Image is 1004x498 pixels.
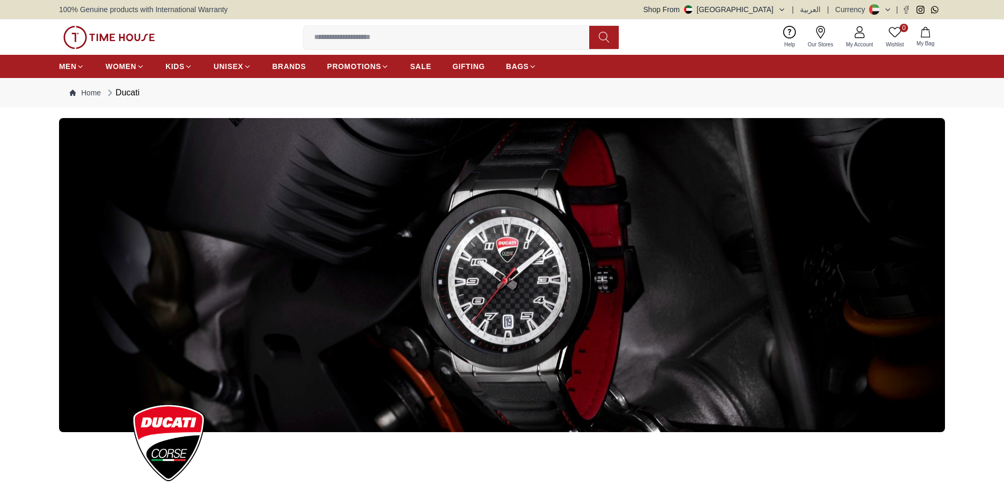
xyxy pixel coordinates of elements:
span: UNISEX [213,61,243,72]
span: BRANDS [272,61,306,72]
span: PROMOTIONS [327,61,382,72]
span: Help [780,41,800,48]
span: SALE [410,61,431,72]
a: Facebook [902,6,910,14]
span: Our Stores [804,41,837,48]
span: MEN [59,61,76,72]
span: KIDS [165,61,184,72]
span: | [896,4,898,15]
span: | [792,4,794,15]
nav: Breadcrumb [59,78,945,108]
img: United Arab Emirates [684,5,693,14]
a: KIDS [165,57,192,76]
a: SALE [410,57,431,76]
span: My Bag [912,40,939,47]
img: ... [59,118,945,432]
a: BRANDS [272,57,306,76]
a: Instagram [917,6,924,14]
span: 0 [900,24,908,32]
a: GIFTING [452,57,485,76]
span: Wishlist [882,41,908,48]
img: ... [132,404,205,481]
span: WOMEN [105,61,137,72]
a: BAGS [506,57,537,76]
img: ... [63,26,155,49]
button: Shop From[GEOGRAPHIC_DATA] [644,4,786,15]
a: MEN [59,57,84,76]
div: Ducati [105,86,139,99]
span: | [827,4,829,15]
span: GIFTING [452,61,485,72]
span: BAGS [506,61,529,72]
a: Our Stores [802,24,840,51]
button: العربية [800,4,821,15]
span: My Account [842,41,878,48]
div: Currency [835,4,870,15]
a: WOMEN [105,57,144,76]
span: 100% Genuine products with International Warranty [59,4,228,15]
a: Help [778,24,802,51]
button: My Bag [910,25,941,50]
a: PROMOTIONS [327,57,389,76]
a: UNISEX [213,57,251,76]
a: Home [70,87,101,98]
a: 0Wishlist [880,24,910,51]
a: Whatsapp [931,6,939,14]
